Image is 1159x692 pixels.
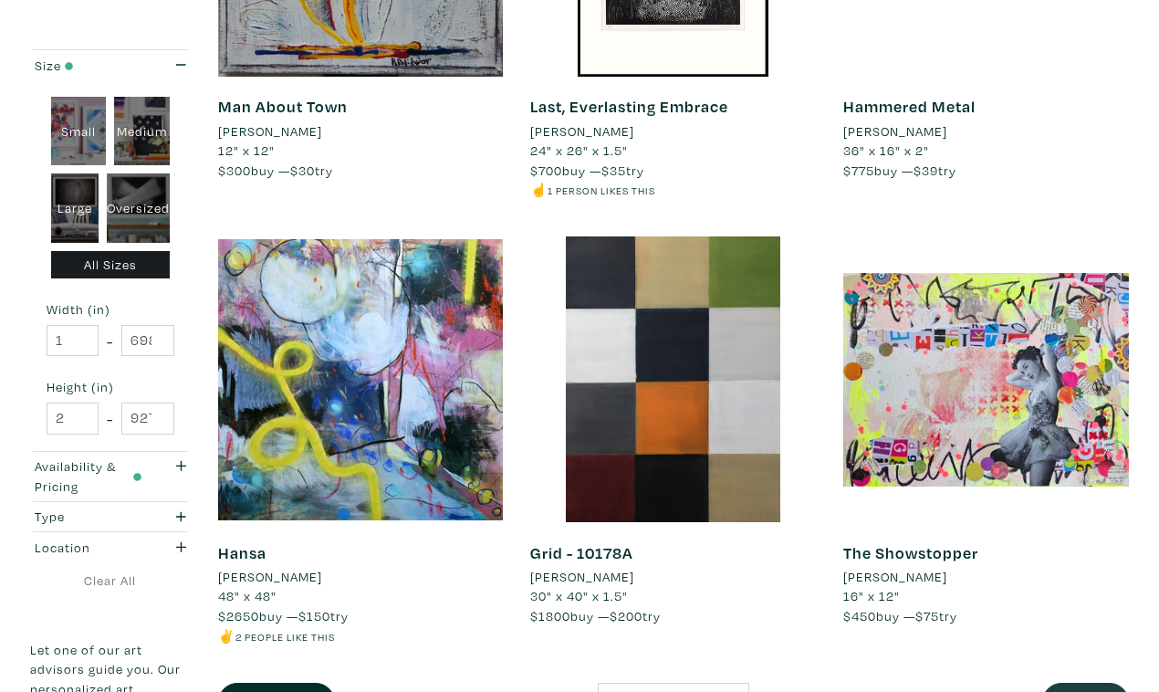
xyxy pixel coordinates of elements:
span: 48" x 48" [218,587,277,604]
li: [PERSON_NAME] [843,121,947,142]
button: Size [30,50,191,80]
a: Man About Town [218,96,348,117]
a: [PERSON_NAME] [530,567,816,587]
a: Hansa [218,542,266,563]
span: $35 [601,162,626,179]
div: Oversized [107,173,170,243]
span: 12" x 12" [218,142,275,159]
span: buy — try [530,162,644,179]
span: $300 [218,162,251,179]
span: 24" x 26" x 1.5" [530,142,628,159]
li: ✌️ [218,626,504,646]
span: $775 [843,162,874,179]
div: Size [35,56,141,76]
small: 2 people like this [235,630,335,644]
button: Availability & Pricing [30,452,191,501]
span: $39 [914,162,938,179]
a: [PERSON_NAME] [843,567,1129,587]
a: [PERSON_NAME] [843,121,1129,142]
a: [PERSON_NAME] [530,121,816,142]
small: 1 person likes this [548,183,655,197]
a: [PERSON_NAME] [218,567,504,587]
div: Location [35,538,141,558]
span: 30" x 40" x 1.5" [530,587,628,604]
small: Height (in) [47,381,174,393]
span: $1800 [530,607,570,624]
div: Small [51,97,107,166]
span: $2650 [218,607,259,624]
a: Last, Everlasting Embrace [530,96,728,117]
span: 16" x 12" [843,587,900,604]
span: $450 [843,607,876,624]
span: - [107,406,113,431]
span: 36" x 16" x 2" [843,142,929,159]
a: Clear All [30,571,191,591]
div: Type [35,507,141,527]
div: All Sizes [51,251,171,279]
li: [PERSON_NAME] [218,567,322,587]
button: Type [30,502,191,532]
li: [PERSON_NAME] [843,567,947,587]
span: - [107,329,113,353]
button: Location [30,532,191,562]
li: [PERSON_NAME] [530,567,634,587]
small: Width (in) [47,303,174,316]
span: $75 [915,607,939,624]
span: $30 [290,162,315,179]
li: [PERSON_NAME] [530,121,634,142]
div: Availability & Pricing [35,456,141,496]
span: buy — try [843,607,957,624]
span: buy — try [843,162,956,179]
a: Grid - 10178A [530,542,633,563]
a: The Showstopper [843,542,978,563]
div: Medium [114,97,170,166]
li: ☝️ [530,180,816,200]
span: $700 [530,162,562,179]
span: buy — try [530,607,661,624]
a: [PERSON_NAME] [218,121,504,142]
div: Large [51,173,99,243]
a: Hammered Metal [843,96,976,117]
li: [PERSON_NAME] [218,121,322,142]
span: buy — try [218,607,349,624]
span: $200 [610,607,642,624]
span: buy — try [218,162,333,179]
span: $150 [298,607,330,624]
